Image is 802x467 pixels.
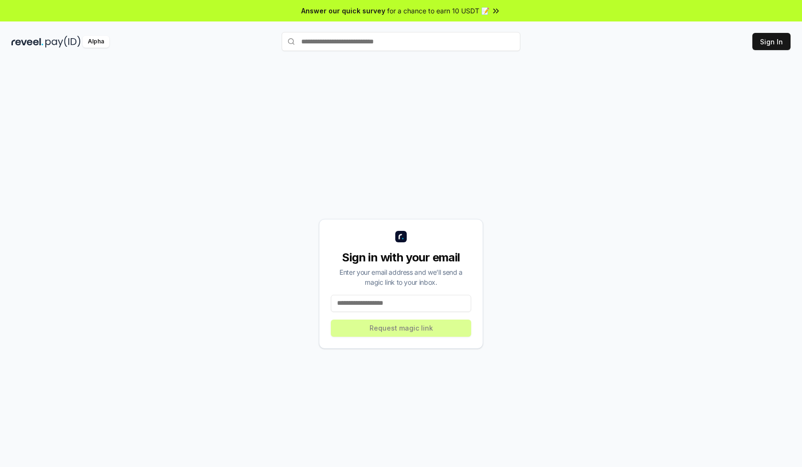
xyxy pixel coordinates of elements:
[331,250,471,265] div: Sign in with your email
[301,6,385,16] span: Answer our quick survey
[11,36,43,48] img: reveel_dark
[387,6,489,16] span: for a chance to earn 10 USDT 📝
[331,267,471,287] div: Enter your email address and we’ll send a magic link to your inbox.
[45,36,81,48] img: pay_id
[83,36,109,48] div: Alpha
[752,33,791,50] button: Sign In
[395,231,407,242] img: logo_small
